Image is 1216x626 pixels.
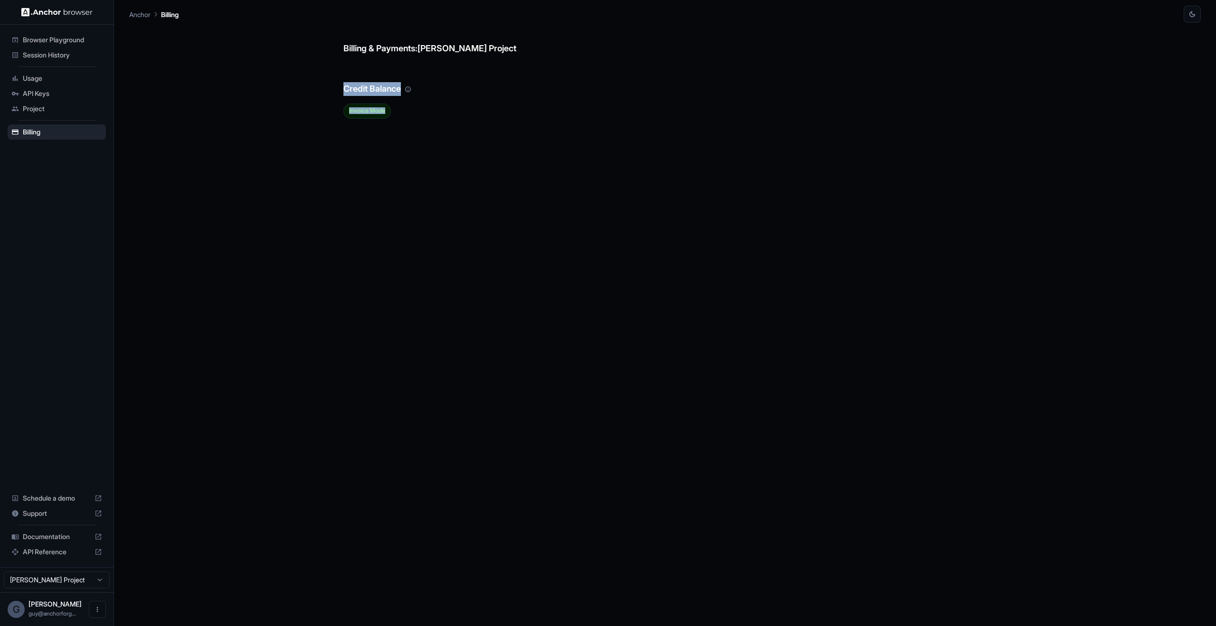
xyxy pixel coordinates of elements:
[23,547,91,557] span: API Reference
[8,101,106,116] div: Project
[23,104,102,114] span: Project
[8,86,106,101] div: API Keys
[23,127,102,137] span: Billing
[8,544,106,560] div: API Reference
[8,71,106,86] div: Usage
[8,529,106,544] div: Documentation
[28,600,82,608] span: Guy Ben Simhon
[161,9,179,19] p: Billing
[23,35,102,45] span: Browser Playground
[8,506,106,521] div: Support
[23,74,102,83] span: Usage
[344,107,390,114] span: Invoice Mode
[89,601,106,618] button: Open menu
[23,50,102,60] span: Session History
[8,601,25,618] div: G
[343,63,987,96] h6: Credit Balance
[8,32,106,47] div: Browser Playground
[23,493,91,503] span: Schedule a demo
[28,610,76,617] span: guy@anchorforge.io
[129,9,179,19] nav: breadcrumb
[21,8,93,17] img: Anchor Logo
[405,86,411,93] svg: Your credit balance will be consumed as you use the API. Visit the usage page to view a breakdown...
[23,509,91,518] span: Support
[8,47,106,63] div: Session History
[23,532,91,541] span: Documentation
[8,491,106,506] div: Schedule a demo
[129,9,151,19] p: Anchor
[343,23,987,56] h6: Billing & Payments: [PERSON_NAME] Project
[8,124,106,140] div: Billing
[23,89,102,98] span: API Keys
